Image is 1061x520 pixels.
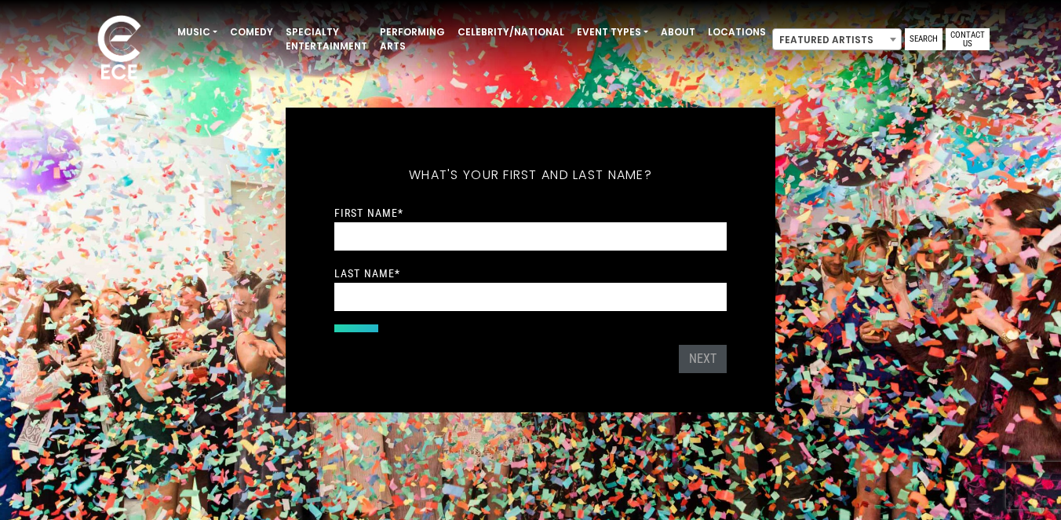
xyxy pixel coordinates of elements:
[773,29,901,51] span: Featured Artists
[374,19,451,60] a: Performing Arts
[451,19,571,46] a: Celebrity/National
[946,28,990,50] a: Contact Us
[905,28,943,50] a: Search
[334,266,400,280] label: Last Name
[571,19,654,46] a: Event Types
[334,206,403,220] label: First Name
[171,19,224,46] a: Music
[334,147,727,203] h5: What's your first and last name?
[80,11,159,87] img: ece_new_logo_whitev2-1.png
[224,19,279,46] a: Comedy
[702,19,772,46] a: Locations
[654,19,702,46] a: About
[772,28,902,50] span: Featured Artists
[279,19,374,60] a: Specialty Entertainment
